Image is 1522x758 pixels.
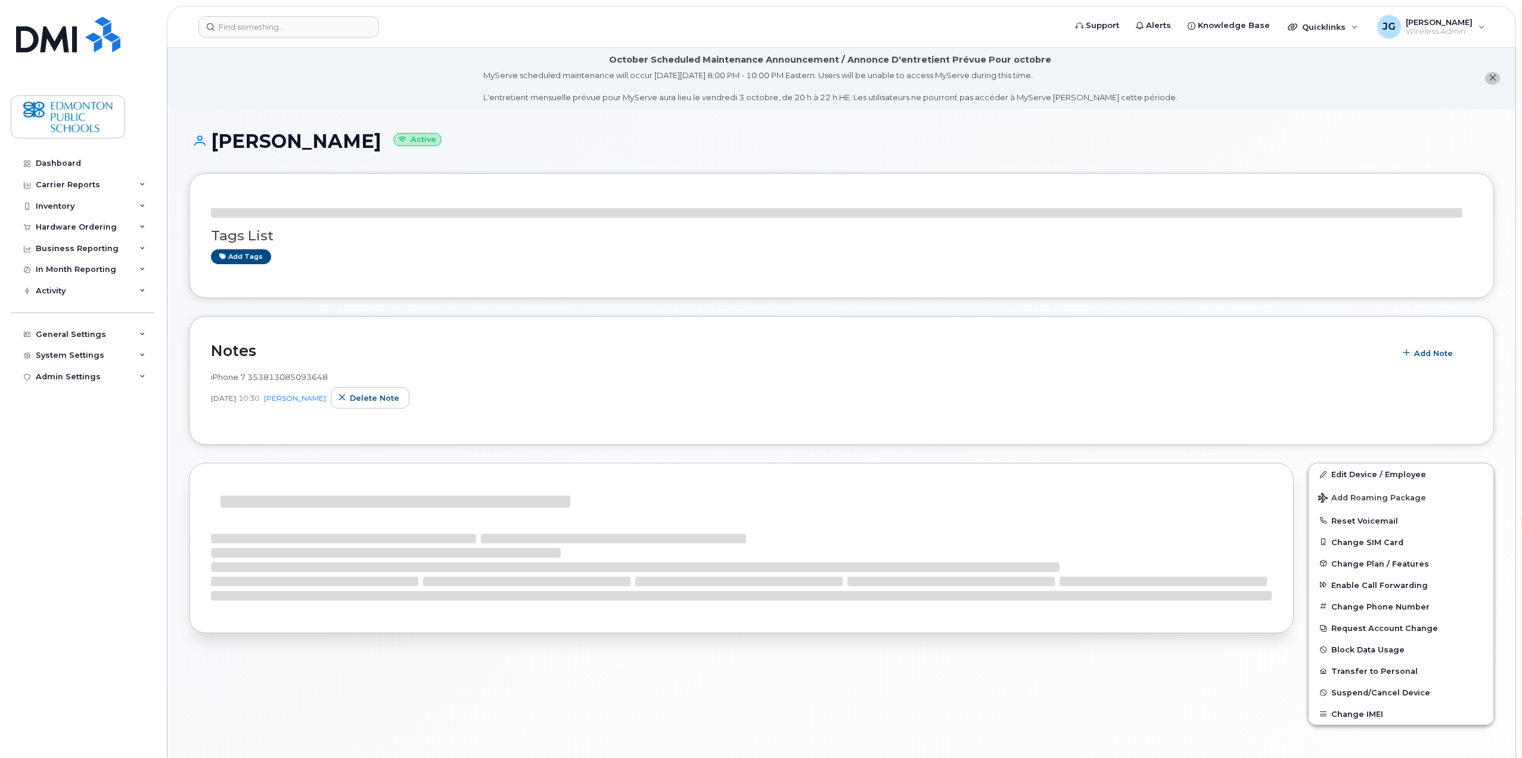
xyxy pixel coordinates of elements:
h2: Notes [211,342,1389,360]
a: Add tags [211,249,271,264]
button: Add Note [1395,343,1463,364]
a: Edit Device / Employee [1309,463,1493,485]
button: Change Plan / Features [1309,553,1493,574]
small: Active [393,133,442,147]
a: [PERSON_NAME] [264,394,326,403]
span: Delete note [350,392,399,404]
button: Add Roaming Package [1309,485,1493,509]
span: Suspend/Cancel Device [1331,688,1430,697]
button: Change Phone Number [1309,596,1493,617]
span: [DATE] [211,393,236,403]
button: Suspend/Cancel Device [1309,682,1493,703]
div: October Scheduled Maintenance Announcement / Annonce D'entretient Prévue Pour octobre [609,54,1051,66]
button: Transfer to Personal [1309,660,1493,682]
span: Enable Call Forwarding [1331,580,1428,589]
div: MyServe scheduled maintenance will occur [DATE][DATE] 8:00 PM - 10:00 PM Eastern. Users will be u... [483,70,1178,103]
button: close notification [1485,72,1500,85]
span: iPhone 7 353813085093648 [211,372,328,382]
h3: Tags List [211,228,1472,243]
span: Add Note [1414,348,1453,359]
button: Reset Voicemail [1309,510,1493,531]
button: Change IMEI [1309,703,1493,725]
button: Block Data Usage [1309,639,1493,660]
button: Change SIM Card [1309,531,1493,553]
span: Add Roaming Package [1318,493,1426,505]
h1: [PERSON_NAME] [189,131,1494,151]
button: Enable Call Forwarding [1309,574,1493,596]
span: Change Plan / Features [1331,559,1429,568]
button: Delete note [331,387,409,409]
button: Request Account Change [1309,617,1493,639]
span: 10:30 [238,393,259,403]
